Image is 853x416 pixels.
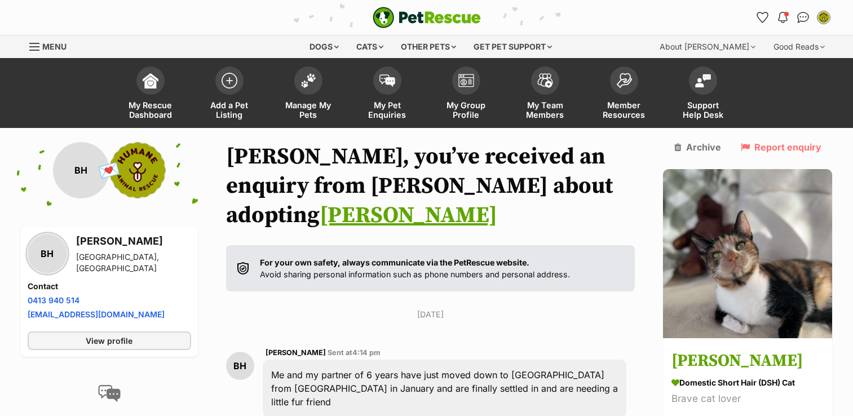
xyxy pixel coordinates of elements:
[678,100,728,120] span: Support Help Desk
[774,8,792,26] button: Notifications
[674,142,721,152] a: Archive
[520,100,571,120] span: My Team Members
[28,309,165,319] a: [EMAIL_ADDRESS][DOMAIN_NAME]
[815,8,833,26] button: My account
[226,142,635,230] h1: [PERSON_NAME], you’ve received an enquiry from [PERSON_NAME] about adopting
[794,8,812,26] a: Conversations
[599,100,649,120] span: Member Resources
[671,377,824,389] div: Domestic Short Hair (DSH) Cat
[226,352,254,380] div: BH
[352,348,381,357] span: 4:14 pm
[302,36,347,58] div: Dogs
[28,281,191,292] h4: Contact
[283,100,334,120] span: Manage My Pets
[373,7,481,28] img: logo-e224e6f780fb5917bec1dbf3a21bbac754714ae5b6737aabdf751b685950b380.svg
[143,73,158,88] img: dashboard-icon-eb2f2d2d3e046f16d808141f083e7271f6b2e854fb5c12c21221c1fb7104beca.svg
[778,12,787,23] img: notifications-46538b983faf8c2785f20acdc204bb7945ddae34d4c08c2a6579f10ce5e182be.svg
[393,36,464,58] div: Other pets
[29,36,74,56] a: Menu
[671,349,824,374] h3: [PERSON_NAME]
[695,74,711,87] img: help-desk-icon-fdf02630f3aa405de69fd3d07c3f3aa587a6932b1a1747fa1d2bba05be0121f9.svg
[466,36,560,58] div: Get pet support
[190,61,269,128] a: Add a Pet Listing
[379,74,395,87] img: pet-enquiries-icon-7e3ad2cf08bfb03b45e93fb7055b45f3efa6380592205ae92323e6603595dc1f.svg
[537,73,553,88] img: team-members-icon-5396bd8760b3fe7c0b43da4ab00e1e3bb1a5d9ba89233759b79545d2d3fc5d0d.svg
[125,100,176,120] span: My Rescue Dashboard
[42,42,67,51] span: Menu
[441,100,492,120] span: My Group Profile
[348,61,427,128] a: My Pet Enquiries
[664,61,742,128] a: Support Help Desk
[98,385,121,402] img: conversation-icon-4a6f8262b818ee0b60e3300018af0b2d0b884aa5de6e9bcb8d3d4eeb1a70a7c4.svg
[671,392,824,407] div: Brave cat lover
[328,348,381,357] span: Sent at
[362,100,413,120] span: My Pet Enquiries
[652,36,763,58] div: About [PERSON_NAME]
[109,142,166,198] img: Humane Animal Rescue profile pic
[818,12,829,23] img: Luise Verhoeven profile pic
[663,169,832,338] img: Griselda
[348,36,391,58] div: Cats
[204,100,255,120] span: Add a Pet Listing
[269,61,348,128] a: Manage My Pets
[28,295,79,305] a: 0413 940 514
[222,73,237,88] img: add-pet-listing-icon-0afa8454b4691262ce3f59096e99ab1cd57d4a30225e0717b998d2c9b9846f56.svg
[260,258,529,267] strong: For your own safety, always communicate via the PetRescue website.
[373,7,481,28] a: PetRescue
[741,142,821,152] a: Report enquiry
[226,308,635,320] p: [DATE]
[76,233,191,249] h3: [PERSON_NAME]
[797,12,809,23] img: chat-41dd97257d64d25036548639549fe6c8038ab92f7586957e7f3b1b290dea8141.svg
[53,142,109,198] div: BH
[754,8,833,26] ul: Account quick links
[28,234,67,273] div: BH
[96,158,122,183] span: 💌
[585,61,664,128] a: Member Resources
[260,256,570,281] p: Avoid sharing personal information such as phone numbers and personal address.
[766,36,833,58] div: Good Reads
[320,201,497,229] a: [PERSON_NAME]
[86,335,132,347] span: View profile
[266,348,326,357] span: [PERSON_NAME]
[76,251,191,274] div: [GEOGRAPHIC_DATA], [GEOGRAPHIC_DATA]
[458,74,474,87] img: group-profile-icon-3fa3cf56718a62981997c0bc7e787c4b2cf8bcc04b72c1350f741eb67cf2f40e.svg
[616,73,632,88] img: member-resources-icon-8e73f808a243e03378d46382f2149f9095a855e16c252ad45f914b54edf8863c.svg
[300,73,316,88] img: manage-my-pets-icon-02211641906a0b7f246fdf0571729dbe1e7629f14944591b6c1af311fb30b64b.svg
[754,8,772,26] a: Favourites
[111,61,190,128] a: My Rescue Dashboard
[427,61,506,128] a: My Group Profile
[28,331,191,350] a: View profile
[506,61,585,128] a: My Team Members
